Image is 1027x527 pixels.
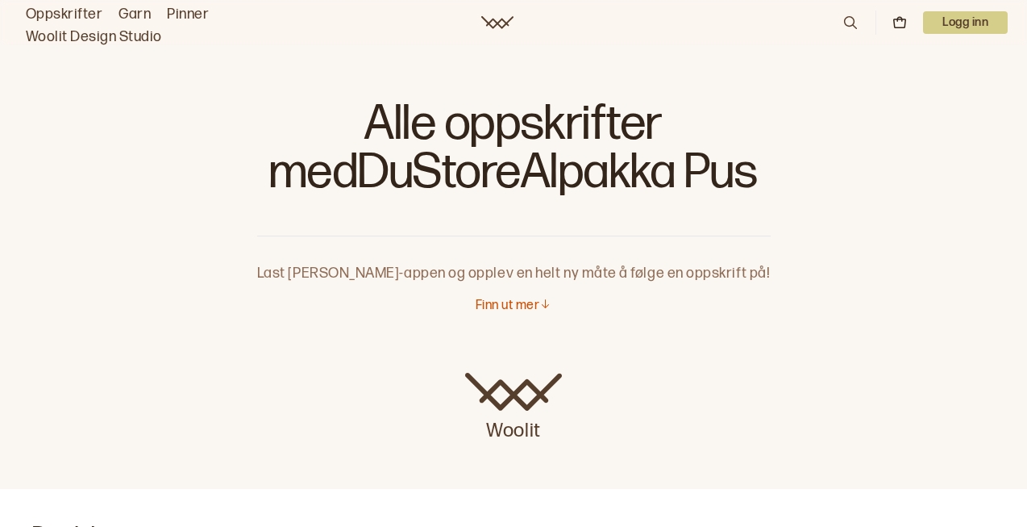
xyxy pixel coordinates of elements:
[923,11,1008,34] p: Logg inn
[257,236,771,285] p: Last [PERSON_NAME]-appen og opplev en helt ny måte å følge en oppskrift på!
[118,3,151,26] a: Garn
[481,16,513,29] a: Woolit
[167,3,209,26] a: Pinner
[257,97,771,210] h1: Alle oppskrifter med DuStoreAlpakka Pus
[476,298,551,315] button: Finn ut mer
[465,373,562,444] a: Woolit
[26,3,102,26] a: Oppskrifter
[465,412,562,444] p: Woolit
[923,11,1008,34] button: User dropdown
[465,373,562,412] img: Woolit
[476,298,539,315] p: Finn ut mer
[26,26,162,48] a: Woolit Design Studio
